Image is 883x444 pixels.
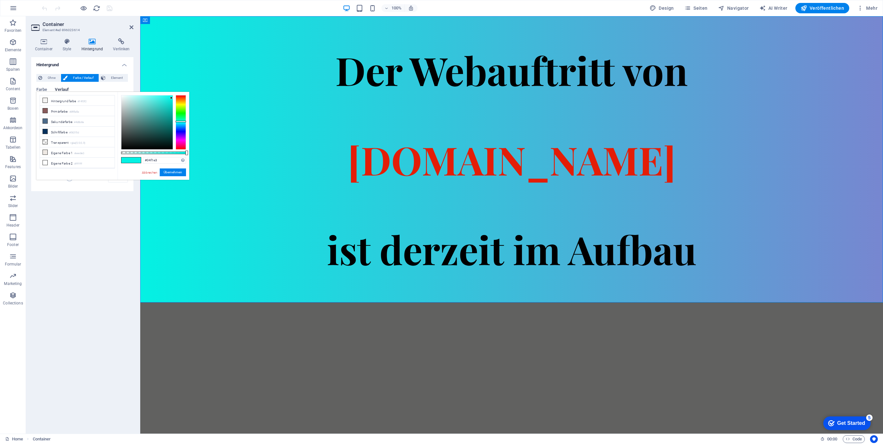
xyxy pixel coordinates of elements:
[40,137,115,147] li: Transparent
[74,162,82,166] small: #ffffff
[846,435,862,443] span: Code
[650,5,674,11] span: Design
[160,168,186,176] button: Übernehmen
[827,435,837,443] span: 00 00
[5,435,23,443] a: Klick, um Auswahl aufzuheben. Doppelklick öffnet Seitenverwaltung
[854,3,880,13] button: Mehr
[4,281,22,286] p: Marketing
[6,86,20,92] p: Content
[408,5,414,11] i: Bei Größenänderung Zoomstufe automatisch an das gewählte Gerät anpassen.
[40,158,115,168] li: Eigene Farbe 2
[40,95,115,106] li: Hintergrundfarbe
[8,203,18,208] p: Slider
[843,435,865,443] button: Code
[5,262,21,267] p: Formular
[131,157,141,163] span: #04f1e3
[3,125,22,130] p: Akkordeon
[8,184,18,189] p: Bilder
[381,4,404,12] button: 100%
[109,38,133,52] h4: Verlinken
[7,242,19,247] p: Footer
[5,47,21,53] p: Elemente
[6,223,19,228] p: Header
[832,437,833,441] span: :
[43,21,133,27] h2: Container
[61,74,99,82] button: Farbe / Verlauf
[6,145,20,150] p: Tabellen
[647,3,677,13] div: Design (Strg+Alt+Y)
[715,3,752,13] button: Navigator
[857,5,877,11] span: Mehr
[80,4,87,12] button: Klicke hier, um den Vorschau-Modus zu verlassen
[7,106,19,111] p: Boxen
[757,3,790,13] button: AI Writer
[40,106,115,116] li: Primärfarbe
[78,99,86,104] small: #f4f3f2
[70,141,86,145] small: rgba(0,0,0,.0)
[820,435,838,443] h6: Session-Zeit
[36,74,61,82] button: Ohne
[99,74,128,82] button: Element
[48,1,55,8] div: 5
[31,57,133,69] h4: Hintergrund
[647,3,677,13] button: Design
[44,74,59,82] span: Ohne
[93,5,100,12] i: Seite neu laden
[37,176,61,180] label: Dauer
[107,74,126,82] span: Element
[391,4,402,12] h6: 100%
[718,5,749,11] span: Navigator
[40,116,115,127] li: Sekundärfarbe
[3,301,23,306] p: Collections
[36,86,47,95] span: Farbe
[759,5,788,11] span: AI Writer
[55,86,69,95] span: Verlauf
[59,38,78,52] h4: Style
[19,7,47,13] div: Get Started
[141,170,158,175] a: Abbrechen
[69,74,97,82] span: Farbe / Verlauf
[684,5,708,11] span: Seiten
[33,435,51,443] nav: breadcrumb
[6,67,20,72] p: Spalten
[40,127,115,137] li: Schriftfarbe
[74,120,84,125] small: #4d6b8a
[5,28,21,33] p: Favoriten
[121,157,131,163] span: #04f1e3
[78,38,109,52] h4: Hintergrund
[801,5,844,11] span: Veröffentlichen
[33,435,51,443] span: Klick zum Auswählen. Doppelklick zum Bearbeiten
[5,3,53,17] div: Get Started 5 items remaining, 0% complete
[870,435,878,443] button: Usercentrics
[69,110,79,114] small: #895a5a
[5,164,21,169] p: Features
[40,147,115,158] li: Eigene Farbe 1
[93,4,100,12] button: reload
[69,130,79,135] small: #06315d
[795,3,849,13] button: Veröffentlichen
[43,27,120,33] h3: Element #ed-896023614
[74,151,84,156] small: #eee8e3
[682,3,710,13] button: Seiten
[31,38,59,52] h4: Container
